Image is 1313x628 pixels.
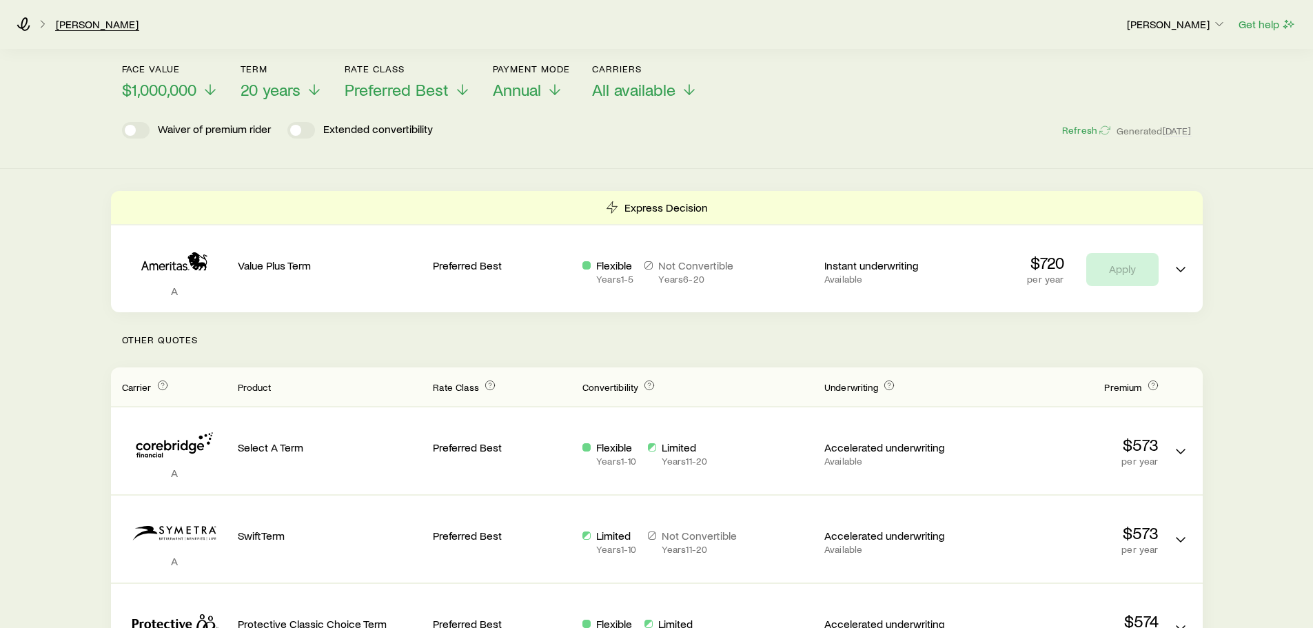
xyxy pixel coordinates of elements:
[345,80,449,99] span: Preferred Best
[974,456,1159,467] p: per year
[624,201,708,214] p: Express Decision
[1061,124,1111,137] button: Refresh
[55,18,139,31] a: [PERSON_NAME]
[1104,381,1141,393] span: Premium
[596,274,633,285] p: Years 1 - 5
[158,122,271,139] p: Waiver of premium rider
[824,544,963,555] p: Available
[596,440,636,454] p: Flexible
[824,274,963,285] p: Available
[323,122,433,139] p: Extended convertibility
[238,259,423,272] p: Value Plus Term
[824,456,963,467] p: Available
[592,80,675,99] span: All available
[658,259,733,272] p: Not Convertible
[1027,253,1063,272] p: $720
[241,63,323,100] button: Term20 years
[824,529,963,543] p: Accelerated underwriting
[1163,125,1192,137] span: [DATE]
[433,381,479,393] span: Rate Class
[493,63,571,74] p: Payment Mode
[345,63,471,74] p: Rate Class
[1027,274,1063,285] p: per year
[238,529,423,543] p: SwiftTerm
[662,440,708,454] p: Limited
[122,284,227,298] p: A
[824,381,878,393] span: Underwriting
[596,529,636,543] p: Limited
[122,63,218,74] p: Face value
[433,259,571,272] p: Preferred Best
[592,63,698,74] p: Carriers
[582,381,638,393] span: Convertibility
[122,80,196,99] span: $1,000,000
[111,191,1203,312] div: Term quotes
[1127,17,1226,31] p: [PERSON_NAME]
[592,63,698,100] button: CarriersAll available
[596,259,633,272] p: Flexible
[122,466,227,480] p: A
[662,456,708,467] p: Years 11 - 20
[493,63,571,100] button: Payment ModeAnnual
[433,529,571,543] p: Preferred Best
[238,440,423,454] p: Select A Term
[1117,125,1191,137] span: Generated
[1238,17,1296,32] button: Get help
[1126,17,1227,33] button: [PERSON_NAME]
[824,440,963,454] p: Accelerated underwriting
[596,456,636,467] p: Years 1 - 10
[122,554,227,568] p: A
[824,259,963,272] p: Instant underwriting
[974,544,1159,555] p: per year
[238,381,272,393] span: Product
[662,544,737,555] p: Years 11 - 20
[974,523,1159,543] p: $573
[1086,253,1159,286] button: Apply
[122,63,218,100] button: Face value$1,000,000
[122,381,152,393] span: Carrier
[241,63,323,74] p: Term
[662,529,737,543] p: Not Convertible
[493,80,541,99] span: Annual
[241,80,301,99] span: 20 years
[433,440,571,454] p: Preferred Best
[596,544,636,555] p: Years 1 - 10
[974,435,1159,454] p: $573
[658,274,733,285] p: Years 6 - 20
[111,312,1203,367] p: Other Quotes
[345,63,471,100] button: Rate ClassPreferred Best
